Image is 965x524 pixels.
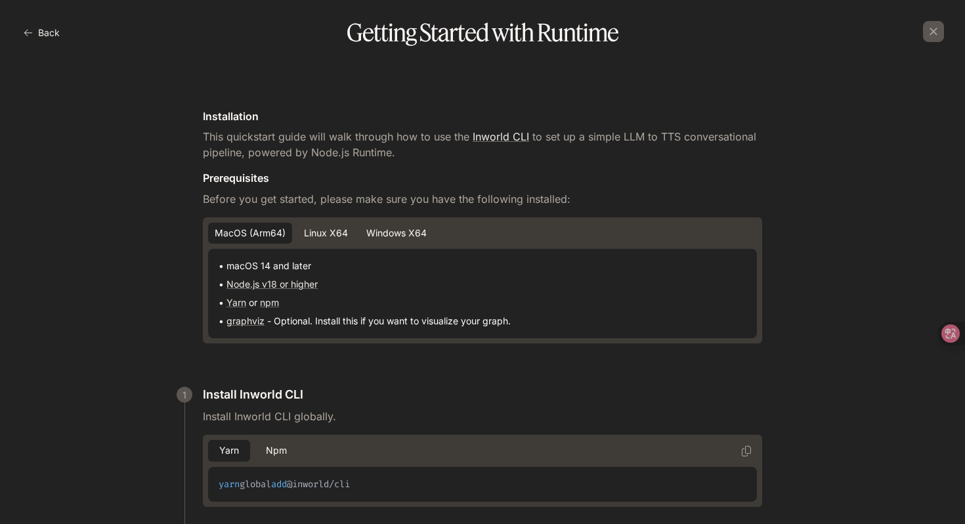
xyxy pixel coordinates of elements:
[226,278,318,290] a: Node.js v18 or higher
[203,109,762,123] h5: Installation
[203,171,762,185] h5: Prerequisites
[260,297,279,308] a: npm
[208,223,292,244] button: MacOS (arm64)
[226,315,265,326] a: graphviz
[21,20,65,46] button: Back
[182,388,186,402] p: 1
[473,130,529,143] a: Inworld CLI
[203,408,762,424] p: Install Inworld CLI globally.
[208,440,250,462] button: Yarn
[219,478,240,491] span: yarn
[219,259,746,273] p: • macOS 14 and later
[21,21,944,45] h1: Getting Started with Runtime
[297,223,354,244] button: Linux x64
[219,278,746,291] p: •
[360,223,433,244] button: Windows x64
[736,441,757,462] button: Copy
[271,478,287,491] span: add
[203,129,762,160] p: This quickstart guide will walk through how to use the to set up a simple LLM to TTS conversation...
[287,478,350,491] span: @inworld/cli
[226,297,246,308] a: Yarn
[219,296,746,309] p: • or
[203,191,762,207] p: Before you get started, please make sure you have the following installed:
[219,315,746,328] p: • - Optional. Install this if you want to visualize your graph.
[255,440,297,462] button: npm
[240,478,271,491] span: global
[203,385,303,403] p: Install Inworld CLI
